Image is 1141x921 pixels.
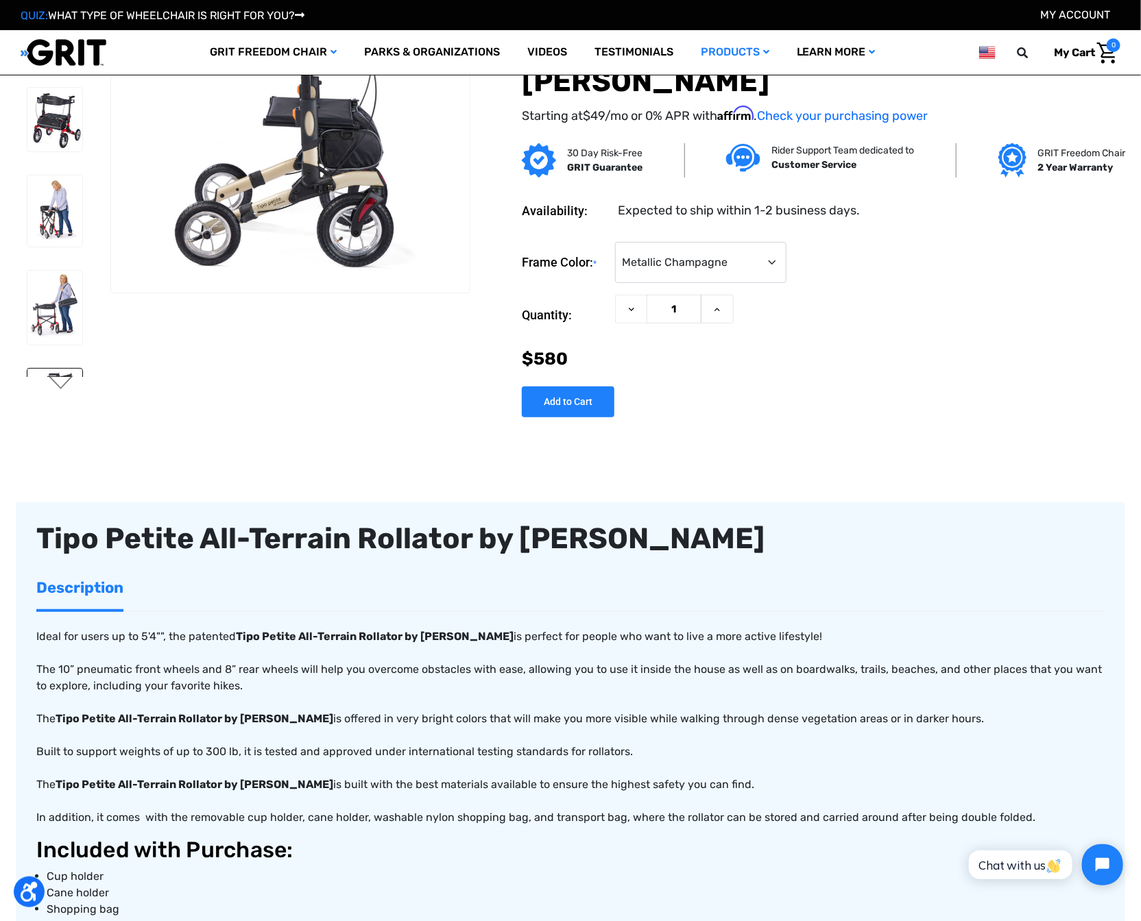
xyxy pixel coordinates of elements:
a: Products [687,30,783,75]
img: GRIT All-Terrain Wheelchair and Mobility Equipment [21,38,106,66]
strong: Customer Service [771,160,856,171]
img: Customer service [726,144,760,172]
a: Cart with 0 items [1044,38,1120,67]
img: Grit freedom [998,144,1026,178]
dt: Availability: [522,202,608,221]
img: Cart [1097,42,1117,64]
img: us.png [979,44,996,61]
a: Parks & Organizations [350,30,514,75]
img: GRIT Guarantee [522,144,556,178]
dd: Expected to ship within 1-2 business days. [618,202,860,221]
img: Tipo Petite All-Terrain Rollator by Comodita [27,175,82,246]
li: Shopping bag [47,901,1105,918]
iframe: Tidio Chat [954,833,1135,897]
li: Cup holder [47,868,1105,885]
strong: GRIT Guarantee [567,162,642,174]
a: Videos [514,30,581,75]
input: Search [1023,38,1044,67]
a: Description [36,566,123,609]
strong: Tipo Petite All-Terrain Rollator by [PERSON_NAME] [236,630,514,643]
span: My Cart [1054,46,1095,59]
img: Tipo Petite All-Terrain Rollator by Comodita [27,88,82,151]
span: 0 [1107,38,1120,52]
p: Rider Support Team dedicated to [771,144,914,158]
a: Learn More [783,30,889,75]
p: 30 Day Risk-Free [567,147,642,161]
p: Ideal for users up to 5'4"", the patented is perfect for people who want to live a more active li... [36,628,1105,826]
h2: Included with Purchase: [36,837,1105,863]
label: Quantity: [522,295,608,336]
img: Tipo Petite All-Terrain Rollator by Comodita [27,369,82,433]
label: Frame Color: [522,243,608,284]
input: Add to Cart [522,386,614,417]
img: Tipo Petite All-Terrain Rollator by Comodita [27,271,82,345]
a: QUIZ:WHAT TYPE OF WHEELCHAIR IS RIGHT FOR YOU? [21,9,304,22]
strong: Tipo Petite All-Terrain Rollator by [PERSON_NAME] [56,712,333,725]
a: GRIT Freedom Chair [196,30,350,75]
span: Affirm [717,106,754,121]
p: Starting at /mo or 0% APR with . [522,106,1120,126]
div: Tipo Petite All-Terrain Rollator by [PERSON_NAME] [36,523,1105,554]
a: Check your purchasing power - Learn more about Affirm Financing (opens in modal) [757,109,928,124]
a: Testimonials [581,30,687,75]
strong: Tipo Petite All-Terrain Rollator by [PERSON_NAME] [56,778,333,791]
li: Cane holder [47,885,1105,901]
p: GRIT Freedom Chair [1037,147,1125,161]
button: Go to slide 2 of 2 [47,376,75,392]
span: $580 [522,349,568,369]
a: Account [1040,8,1110,21]
span: QUIZ: [21,9,48,22]
strong: 2 Year Warranty [1037,162,1113,174]
span: $49 [583,109,605,124]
